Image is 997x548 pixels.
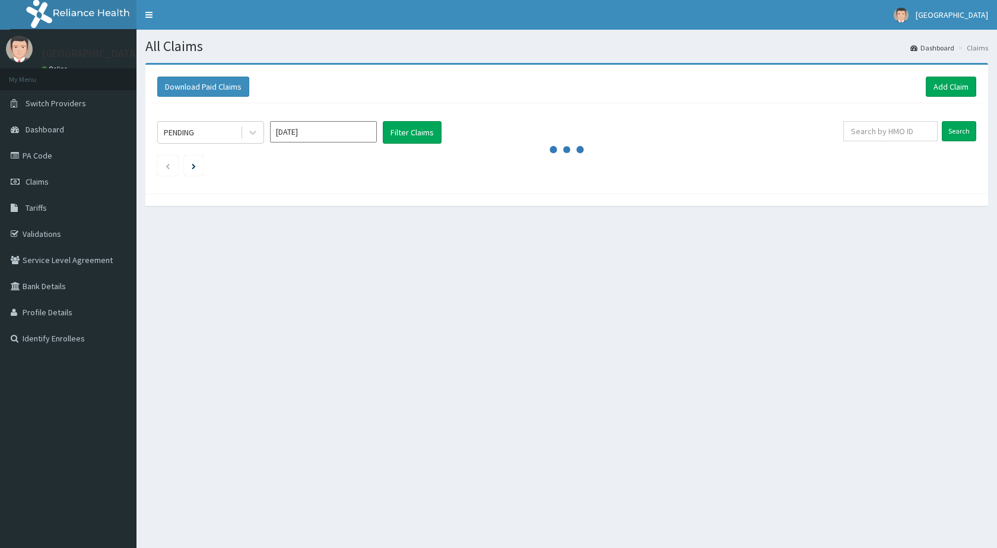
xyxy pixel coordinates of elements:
[165,160,170,171] a: Previous page
[843,121,938,141] input: Search by HMO ID
[26,202,47,213] span: Tariffs
[26,176,49,187] span: Claims
[145,39,988,54] h1: All Claims
[910,43,954,53] a: Dashboard
[157,77,249,97] button: Download Paid Claims
[42,65,70,73] a: Online
[26,124,64,135] span: Dashboard
[894,8,909,23] img: User Image
[26,98,86,109] span: Switch Providers
[955,43,988,53] li: Claims
[926,77,976,97] a: Add Claim
[42,48,139,59] p: [GEOGRAPHIC_DATA]
[270,121,377,142] input: Select Month and Year
[549,132,585,167] svg: audio-loading
[6,36,33,62] img: User Image
[916,9,988,20] span: [GEOGRAPHIC_DATA]
[192,160,196,171] a: Next page
[164,126,194,138] div: PENDING
[383,121,442,144] button: Filter Claims
[942,121,976,141] input: Search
